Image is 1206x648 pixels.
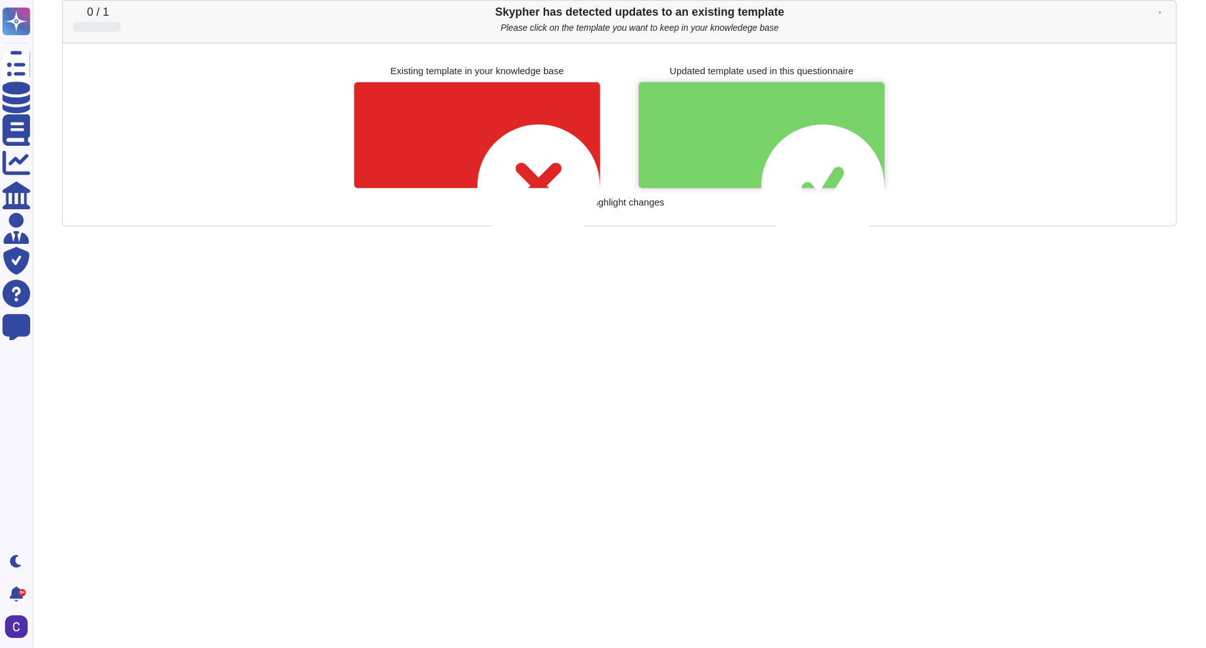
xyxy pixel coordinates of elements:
[501,23,779,33] i: Please click on the template you want to keep in your knowledege base
[495,6,784,18] b: Skypher has detected updates to an existing template
[589,197,664,207] div: Highlight changes
[18,589,26,596] div: 9+
[619,66,904,75] p: Updated template used in this questionnaire
[5,615,28,638] img: user
[335,66,619,75] p: Existing template in your knowledge base
[87,6,120,19] p: 0 / 1
[3,613,36,640] button: user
